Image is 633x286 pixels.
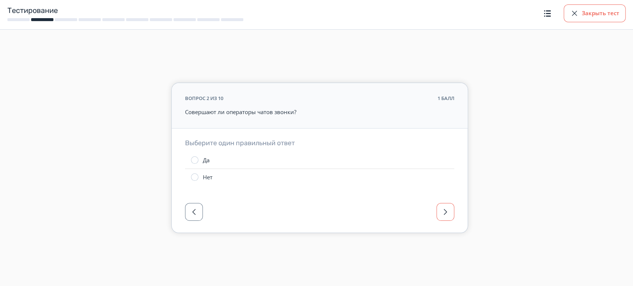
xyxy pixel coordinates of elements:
div: Да [203,156,210,164]
div: Нет [203,173,212,181]
div: вопрос 2 из 10 [185,95,223,102]
h1: Тестирование [7,6,514,15]
p: Совершают ли операторы чатов звонки? [185,108,454,116]
button: Закрыть тест [564,4,626,22]
div: 1 балл [438,95,454,102]
h3: Выберите один правильный ответ [185,139,454,147]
